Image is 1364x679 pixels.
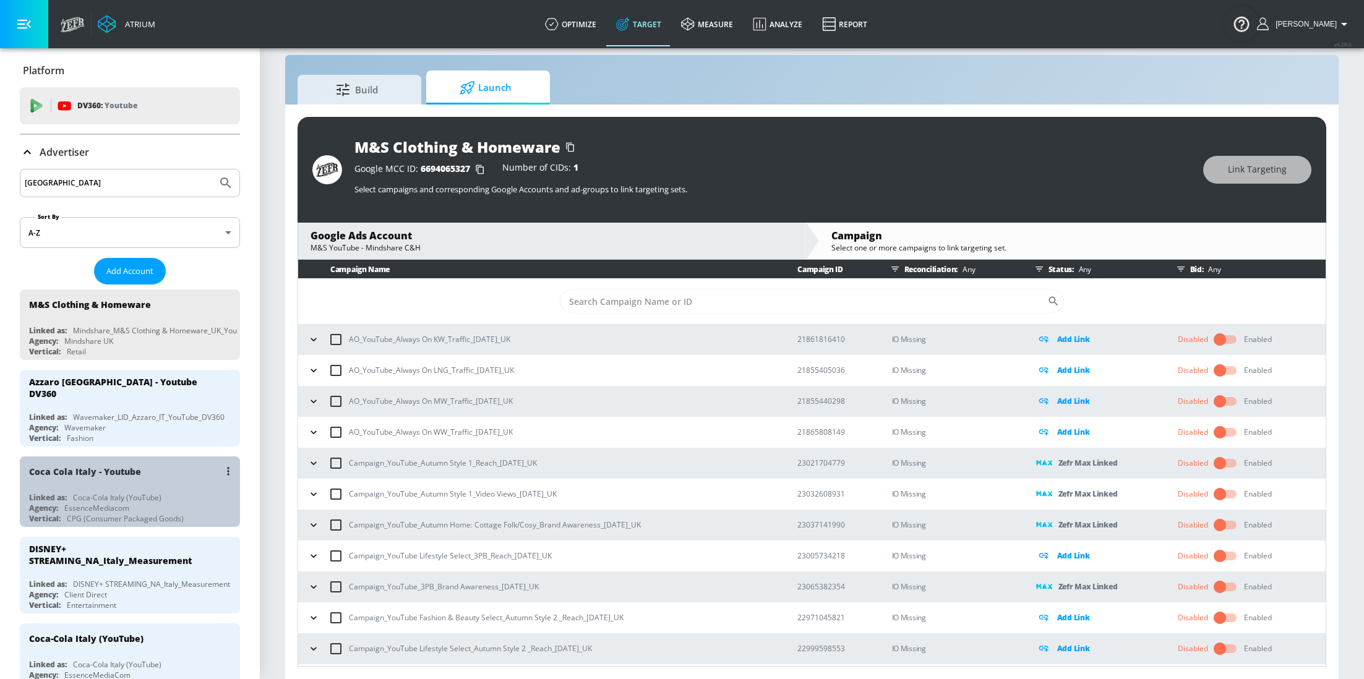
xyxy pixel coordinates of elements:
div: Add Link [1036,549,1158,563]
p: IO Missing [892,518,1016,532]
div: Add Link [1036,363,1158,377]
div: Atrium [120,19,155,30]
div: Wavemaker [64,422,106,433]
div: Add Link [1036,394,1158,408]
div: Coca Cola Italy - Youtube [29,466,141,477]
span: 1 [573,161,578,173]
div: DISNEY+ STREAMING_NA_Italy_MeasurementLinked as:DISNEY+ STREAMING_NA_Italy_MeasurementAgency:Clie... [20,537,240,613]
div: M&S Clothing & HomewareLinked as:Mindshare_M&S Clothing & Homeware_UK_YouTube_GoogleAdsAgency:Min... [20,289,240,360]
p: Campaign_YouTube Lifestyle Select_Autumn Style 2 _Reach_[DATE]_UK [349,642,592,655]
div: Disabled [1178,581,1208,592]
div: Coca Cola Italy - YoutubeLinked as:Coca-Cola Italy (YouTube)Agency:EssenceMediacomVertical:CPG (C... [20,456,240,527]
p: AO_YouTube_Always On LNG_Traffic_[DATE]_UK [349,364,514,377]
div: Advertiser [20,135,240,169]
div: Azzaro [GEOGRAPHIC_DATA] - Youtube DV360 [29,376,220,399]
a: Analyze [743,2,812,46]
div: Disabled [1178,489,1208,500]
p: Zefr Max Linked [1058,579,1118,594]
p: AO_YouTube_Always On WW_Traffic_[DATE]_UK [349,425,513,438]
div: DISNEY+ STREAMING_NA_Italy_Measurement [29,543,220,566]
div: Coca-Cola Italy (YouTube) [73,659,161,670]
div: Select one or more campaigns to link targeting set. [831,242,1313,253]
div: Vertical: [29,600,61,610]
div: Retail [67,346,86,357]
div: M&S YouTube - Mindshare C&H [311,242,792,253]
div: Vertical: [29,513,61,524]
a: Atrium [98,15,155,33]
div: DISNEY+ STREAMING_NA_Italy_Measurement [73,579,230,589]
p: Campaign_YouTube_Autumn Style 1_Reach_[DATE]_UK [349,456,537,469]
span: Build [310,75,404,105]
div: Status: [1030,260,1158,278]
a: Report [812,2,877,46]
p: 23065382354 [797,580,872,593]
p: Add Link [1057,332,1090,346]
div: M&S Clothing & Homeware [29,299,151,310]
button: [PERSON_NAME] [1257,17,1352,32]
p: DV360: [77,99,137,113]
div: M&S Clothing & Homeware [354,137,560,157]
div: Disabled [1178,365,1208,376]
p: Zefr Max Linked [1058,456,1118,470]
label: Sort By [35,213,62,221]
div: Enabled [1244,334,1272,345]
th: Campaign Name [298,260,778,279]
p: Any [958,263,975,276]
p: IO Missing [892,394,1016,408]
div: Disabled [1178,396,1208,407]
div: Coca-Cola Italy (YouTube) [29,633,144,644]
div: Enabled [1244,489,1272,500]
p: 22999598553 [797,642,872,655]
div: Linked as: [29,659,67,670]
div: Vertical: [29,433,61,443]
p: Zefr Max Linked [1058,487,1118,501]
p: Zefr Max Linked [1058,518,1118,532]
p: Youtube [105,99,137,112]
a: Target [606,2,671,46]
div: Mindshare_M&S Clothing & Homeware_UK_YouTube_GoogleAds [73,325,295,336]
p: Campaign_YouTube_Autumn Style 1_Video Views_[DATE]_UK [349,487,557,500]
div: Coca-Cola Italy (YouTube) [73,492,161,503]
div: Agency: [29,422,58,433]
div: Linked as: [29,325,67,336]
p: Campaign_YouTube_Autumn Home: Cottage Folk/Cosy_Brand Awareness_[DATE]_UK [349,518,641,531]
div: DV360: Youtube [20,87,240,124]
p: IO Missing [892,332,1016,346]
p: IO Missing [892,487,1016,501]
p: Add Link [1057,641,1090,656]
p: IO Missing [892,549,1016,563]
div: Enabled [1244,458,1272,469]
div: Search CID Name or Number [560,289,1064,314]
div: Linked as: [29,492,67,503]
p: Advertiser [40,145,89,159]
div: Add Link [1036,610,1158,625]
div: Mindshare UK [64,336,113,346]
div: Agency: [29,589,58,600]
div: EssenceMediacom [64,503,129,513]
div: Disabled [1178,427,1208,438]
p: 23021704779 [797,456,872,469]
button: Open Resource Center [1224,6,1259,41]
p: AO_YouTube_Always On MW_Traffic_[DATE]_UK [349,395,513,408]
div: Linked as: [29,412,67,422]
span: v 4.28.0 [1334,41,1352,48]
div: Agency: [29,503,58,513]
div: Number of CIDs: [502,163,578,176]
div: Entertainment [67,600,116,610]
div: Fashion [67,433,93,443]
div: Vertical: [29,346,61,357]
a: measure [671,2,743,46]
p: 21861816410 [797,333,872,346]
div: Agency: [29,336,58,346]
div: Google MCC ID: [354,163,490,176]
div: Add Link [1036,332,1158,346]
p: Add Link [1057,363,1090,377]
div: Enabled [1244,581,1272,592]
span: Launch [439,73,533,103]
div: Disabled [1178,643,1208,654]
div: Enabled [1244,643,1272,654]
div: Azzaro [GEOGRAPHIC_DATA] - Youtube DV360Linked as:Wavemaker_LID_Azzaro_IT_YouTube_DV360Agency:Wav... [20,370,240,446]
p: 23037141990 [797,518,872,531]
